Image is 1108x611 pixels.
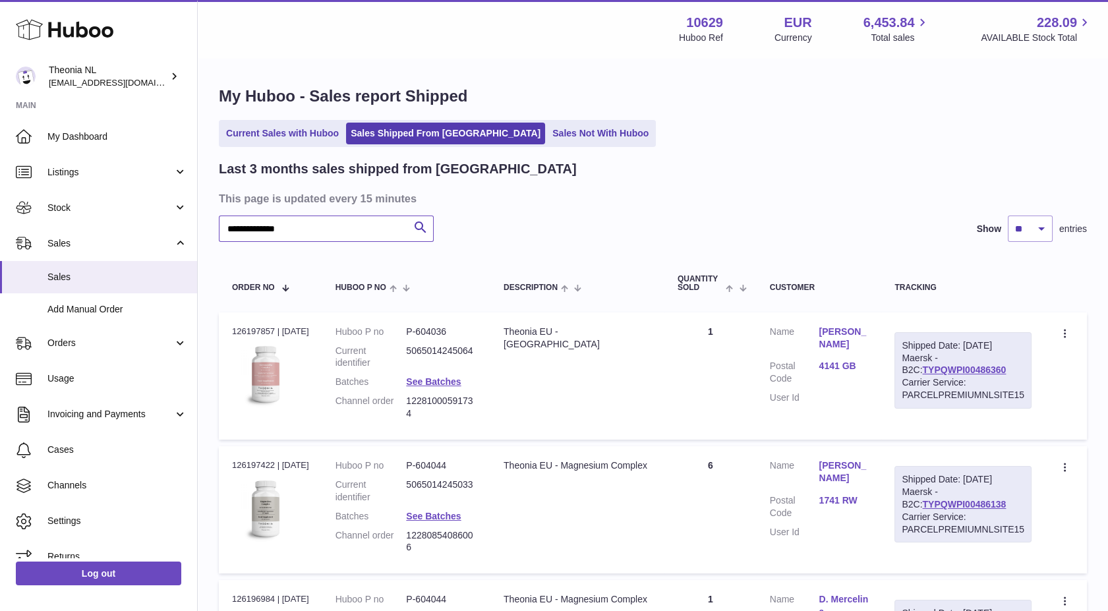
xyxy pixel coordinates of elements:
dt: Batches [335,510,407,523]
dd: 12281000591734 [406,395,477,420]
dd: P-604044 [406,593,477,606]
div: Carrier Service: PARCELPREMIUMNLSITE15 [902,511,1024,536]
span: 228.09 [1037,14,1077,32]
dt: Batches [335,376,407,388]
span: entries [1059,223,1087,235]
img: 106291725893222.jpg [232,341,298,407]
a: [PERSON_NAME] [819,459,869,484]
span: Description [504,283,558,292]
a: 6,453.84 Total sales [863,14,930,44]
a: Sales Shipped From [GEOGRAPHIC_DATA] [346,123,545,144]
label: Show [977,223,1001,235]
dt: Huboo P no [335,326,407,338]
dt: Current identifier [335,479,407,504]
span: Invoicing and Payments [47,408,173,421]
dt: Channel order [335,529,407,554]
span: Returns [47,550,187,563]
dd: 5065014245064 [406,345,477,370]
span: Total sales [871,32,929,44]
div: Maersk - B2C: [894,466,1032,542]
div: Customer [770,283,869,292]
a: TYPQWPI00486360 [922,364,1006,375]
div: Currency [774,32,812,44]
a: Log out [16,562,181,585]
dt: Name [770,459,819,488]
span: Orders [47,337,173,349]
a: See Batches [406,376,461,387]
img: info@wholesomegoods.eu [16,67,36,86]
dd: P-604044 [406,459,477,472]
span: Quantity Sold [678,275,723,292]
dt: Name [770,326,819,354]
h3: This page is updated every 15 minutes [219,191,1084,206]
a: See Batches [406,511,461,521]
h2: Last 3 months sales shipped from [GEOGRAPHIC_DATA] [219,160,577,178]
span: Usage [47,372,187,385]
span: Listings [47,166,173,179]
img: 106291725893142.jpg [232,476,298,542]
dt: Huboo P no [335,459,407,472]
dd: 5065014245033 [406,479,477,504]
span: Channels [47,479,187,492]
dt: User Id [770,392,819,404]
dt: Postal Code [770,494,819,519]
div: Maersk - B2C: [894,332,1032,409]
span: Add Manual Order [47,303,187,316]
dd: P-604036 [406,326,477,338]
td: 1 [664,312,757,440]
div: Shipped Date: [DATE] [902,473,1024,486]
a: [PERSON_NAME] [819,326,869,351]
div: Theonia EU - Magnesium Complex [504,459,651,472]
dd: 12280854086006 [406,529,477,554]
dt: User Id [770,526,819,538]
a: 4141 GB [819,360,869,372]
a: Sales Not With Huboo [548,123,653,144]
div: Huboo Ref [679,32,723,44]
div: Carrier Service: PARCELPREMIUMNLSITE15 [902,376,1024,401]
span: 6,453.84 [863,14,915,32]
div: Shipped Date: [DATE] [902,339,1024,352]
span: Sales [47,237,173,250]
div: Tracking [894,283,1032,292]
a: Current Sales with Huboo [221,123,343,144]
strong: EUR [784,14,811,32]
div: Theonia NL [49,64,167,89]
span: AVAILABLE Stock Total [981,32,1092,44]
dt: Huboo P no [335,593,407,606]
dt: Postal Code [770,360,819,385]
div: Theonia EU - Magnesium Complex [504,593,651,606]
a: 1741 RW [819,494,869,507]
dt: Channel order [335,395,407,420]
a: 228.09 AVAILABLE Stock Total [981,14,1092,44]
span: Cases [47,444,187,456]
div: 126197857 | [DATE] [232,326,309,337]
dt: Current identifier [335,345,407,370]
span: Settings [47,515,187,527]
div: 126197422 | [DATE] [232,459,309,471]
span: My Dashboard [47,131,187,143]
span: Huboo P no [335,283,386,292]
span: Sales [47,271,187,283]
h1: My Huboo - Sales report Shipped [219,86,1087,107]
td: 6 [664,446,757,573]
strong: 10629 [686,14,723,32]
span: [EMAIL_ADDRESS][DOMAIN_NAME] [49,77,194,88]
div: Theonia EU - [GEOGRAPHIC_DATA] [504,326,651,351]
span: Stock [47,202,173,214]
div: 126196984 | [DATE] [232,593,309,605]
span: Order No [232,283,275,292]
a: TYPQWPI00486138 [922,499,1006,509]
